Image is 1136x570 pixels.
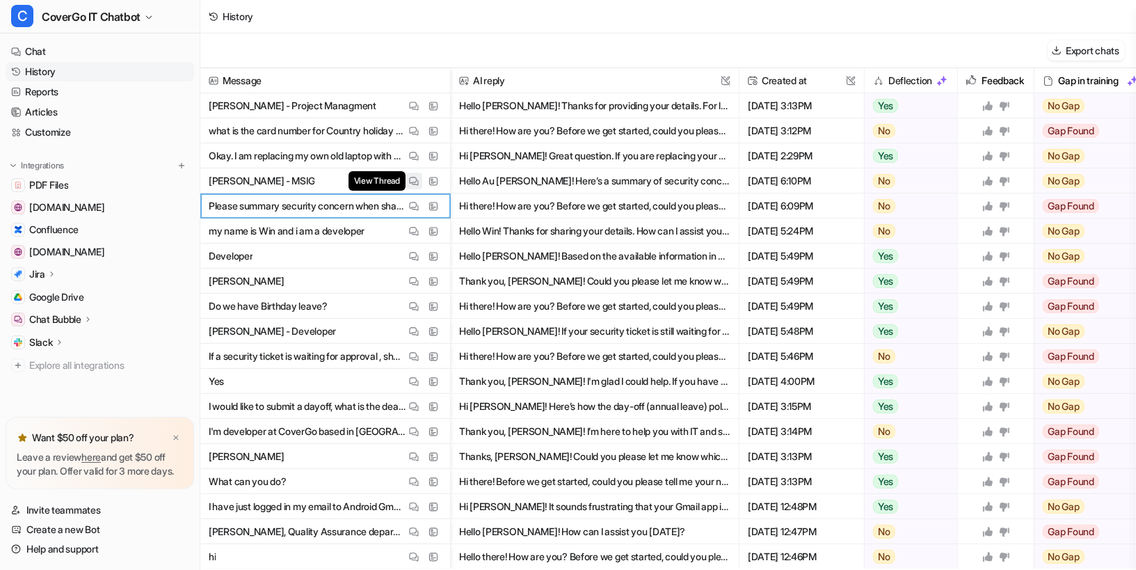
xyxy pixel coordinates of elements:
img: explore all integrations [11,358,25,372]
button: Yes [865,469,950,494]
a: Google DriveGoogle Drive [6,287,194,307]
button: Yes [865,394,950,419]
span: [DATE] 2:29PM [745,143,858,168]
a: Customize [6,122,194,142]
a: Help and support [6,539,194,559]
img: Jira [14,270,22,278]
span: C [11,5,33,27]
span: No Gap [1043,324,1085,338]
button: Hello Win! Thanks for sharing your details. How can I assist you [DATE]? Please let me know what ... [459,219,730,244]
button: View Thread [406,173,422,189]
p: Developer [209,244,253,269]
span: Message [206,68,445,93]
p: Chat Bubble [29,312,81,326]
a: Create a new Bot [6,520,194,539]
p: [PERSON_NAME] - Project Managment [209,93,376,118]
p: [PERSON_NAME] [209,269,284,294]
p: [PERSON_NAME], Quality Assurance deparment [209,519,406,544]
button: No [865,168,950,193]
a: Articles [6,102,194,122]
p: my name is Win and i am a developer [209,219,365,244]
span: Yes [873,500,898,514]
button: Hi there! How are you? Before we get started, could you please tell me your name (First Name + La... [459,344,730,369]
button: Hello Au [PERSON_NAME]! Here’s a summary of security concerns when sharing your screen during mee... [459,168,730,193]
span: AI reply [456,68,733,93]
button: Yes [865,444,950,469]
button: Integrations [6,159,68,173]
img: menu_add.svg [177,161,186,171]
p: Slack [29,335,53,349]
p: I have just logged in my email to Android Gmail, but still loading 'Getting your messsage ...' fo... [209,494,406,519]
button: No [865,118,950,143]
p: Want $50 off your plan? [32,431,134,445]
div: History [223,9,253,24]
button: No [865,344,950,369]
img: x [172,434,180,443]
button: No [865,193,950,219]
button: Yes [865,294,950,319]
p: I would like to submit a dayoff, what is the deadline for this? like 2 days 3 days before I take ... [209,394,406,419]
button: No [865,519,950,544]
span: [DATE] 6:10PM [745,168,858,193]
span: [DOMAIN_NAME] [29,200,104,214]
span: No [873,349,895,363]
span: No [873,525,895,539]
span: [DATE] 5:46PM [745,344,858,369]
button: Export chats [1048,40,1125,61]
span: [DATE] 5:48PM [745,319,858,344]
span: [DATE] 12:47PM [745,519,858,544]
a: PDF FilesPDF Files [6,175,194,195]
span: No [873,124,895,138]
span: Yes [873,374,898,388]
button: Thank you, [PERSON_NAME]! I'm glad I could help. If you have any more questions or need further a... [459,369,730,394]
span: No [873,550,895,564]
a: Invite teammates [6,500,194,520]
span: Confluence [29,223,79,237]
span: [DATE] 3:12PM [745,118,858,143]
a: ConfluenceConfluence [6,220,194,239]
span: [DATE] 5:49PM [745,294,858,319]
p: What can you do? [209,469,287,494]
img: Confluence [14,225,22,234]
button: No [865,419,950,444]
span: Yes [873,99,898,113]
button: Thank you, [PERSON_NAME]! I’m here to help you with IT and security-related questions, company po... [459,419,730,444]
span: PDF Files [29,178,68,192]
span: Gap Found [1043,124,1099,138]
h2: Deflection [888,68,932,93]
button: Hello [PERSON_NAME]! If your security ticket is still waiting for approval, you do not need to ca... [459,319,730,344]
span: No Gap [1043,174,1085,188]
span: [DATE] 12:46PM [745,544,858,569]
button: Yes [865,143,950,168]
span: No [873,199,895,213]
span: [DATE] 3:15PM [745,394,858,419]
p: I'm developer at CoverGo based in [GEOGRAPHIC_DATA] [209,419,406,444]
span: Gap Found [1043,349,1099,363]
button: Hi there! How are you? Before we get started, could you please tell me your name (First Name + La... [459,118,730,143]
span: No [873,425,895,438]
p: Do we have Birthday leave? [209,294,328,319]
span: Gap Found [1043,475,1099,489]
button: Yes [865,369,950,394]
p: [PERSON_NAME] - MSIG [209,168,314,193]
button: Yes [865,319,950,344]
span: Yes [873,399,898,413]
a: support.atlassian.com[DOMAIN_NAME] [6,198,194,217]
span: CoverGo IT Chatbot [42,7,141,26]
img: Google Drive [14,293,22,301]
p: Leave a review and get $50 off your plan. Offer valid for 3 more days. [17,450,183,478]
button: Hi [PERSON_NAME]! Here’s how the day-off (annual leave) policy works at [GEOGRAPHIC_DATA] for [GE... [459,394,730,419]
span: Gap Found [1043,299,1099,313]
button: Hello there! How are you? Before we get started, could you please tell me your name (First Name +... [459,544,730,569]
p: [PERSON_NAME] [209,444,284,469]
p: hi [209,544,216,569]
span: No Gap [1043,149,1085,163]
a: community.atlassian.com[DOMAIN_NAME] [6,242,194,262]
button: Yes [865,244,950,269]
button: Hi there! Before we get started, could you please tell me your name (First Name + Last Name) and ... [459,469,730,494]
span: Yes [873,149,898,163]
span: No Gap [1043,224,1085,238]
img: community.atlassian.com [14,248,22,256]
span: [DATE] 3:13PM [745,469,858,494]
p: [PERSON_NAME] - Developer [209,319,336,344]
